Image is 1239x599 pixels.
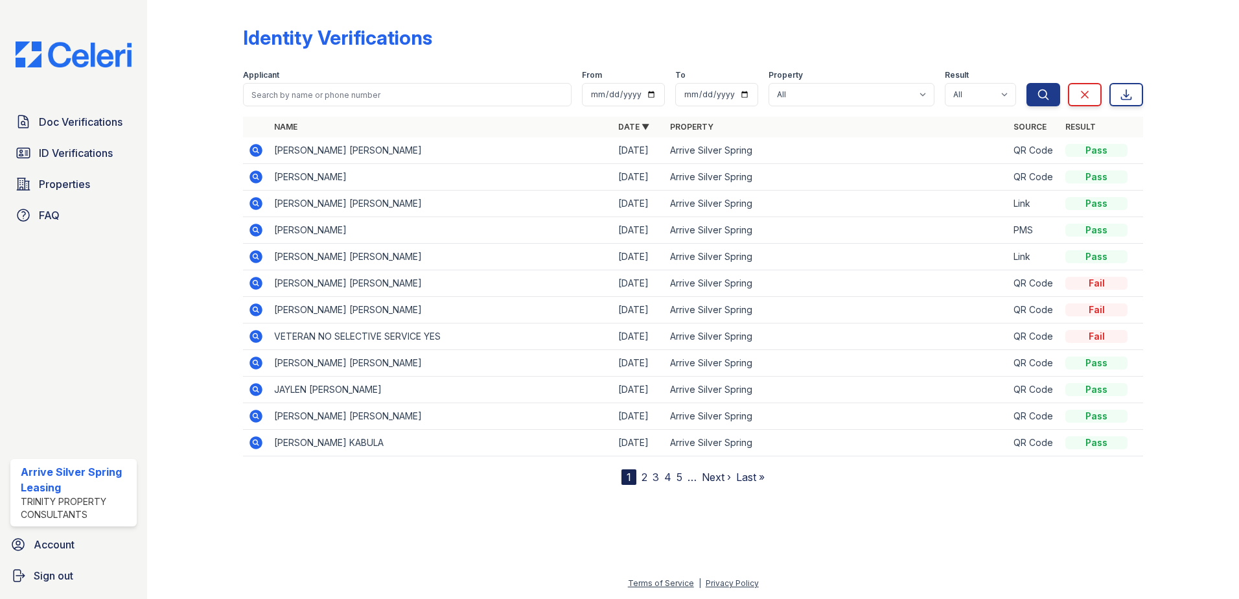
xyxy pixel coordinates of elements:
td: Arrive Silver Spring [665,403,1009,430]
div: Pass [1065,250,1128,263]
div: Pass [1065,436,1128,449]
td: Arrive Silver Spring [665,297,1009,323]
td: Arrive Silver Spring [665,430,1009,456]
a: 4 [664,471,671,484]
a: Property [670,122,713,132]
td: [DATE] [613,137,665,164]
td: [PERSON_NAME] [269,164,613,191]
td: [DATE] [613,323,665,350]
td: QR Code [1008,430,1060,456]
td: QR Code [1008,270,1060,297]
a: Doc Verifications [10,109,137,135]
div: Pass [1065,224,1128,237]
td: [DATE] [613,191,665,217]
td: Link [1008,191,1060,217]
span: Properties [39,176,90,192]
td: [DATE] [613,244,665,270]
div: Pass [1065,357,1128,370]
div: Fail [1065,330,1128,343]
label: To [675,70,686,80]
a: Date ▼ [618,122,649,132]
td: [DATE] [613,270,665,297]
td: [PERSON_NAME] [PERSON_NAME] [269,137,613,164]
td: Arrive Silver Spring [665,191,1009,217]
span: … [688,469,697,485]
a: Privacy Policy [706,578,759,588]
td: [PERSON_NAME] [PERSON_NAME] [269,244,613,270]
td: QR Code [1008,164,1060,191]
div: Arrive Silver Spring Leasing [21,464,132,495]
td: QR Code [1008,377,1060,403]
label: Result [945,70,969,80]
td: Arrive Silver Spring [665,217,1009,244]
td: QR Code [1008,297,1060,323]
td: Link [1008,244,1060,270]
td: [DATE] [613,430,665,456]
td: Arrive Silver Spring [665,323,1009,350]
td: QR Code [1008,350,1060,377]
td: QR Code [1008,137,1060,164]
a: Source [1013,122,1047,132]
td: [DATE] [613,377,665,403]
a: Name [274,122,297,132]
div: Pass [1065,144,1128,157]
td: [DATE] [613,297,665,323]
label: Property [769,70,803,80]
a: 3 [653,471,659,484]
td: Arrive Silver Spring [665,164,1009,191]
td: QR Code [1008,323,1060,350]
div: Pass [1065,410,1128,423]
a: Next › [702,471,731,484]
div: | [699,578,701,588]
a: FAQ [10,202,137,228]
a: Properties [10,171,137,197]
td: Arrive Silver Spring [665,350,1009,377]
div: Identity Verifications [243,26,432,49]
a: 5 [677,471,682,484]
td: VETERAN NO SELECTIVE SERVICE YES [269,323,613,350]
div: 1 [621,469,636,485]
a: ID Verifications [10,140,137,166]
td: [PERSON_NAME] [PERSON_NAME] [269,191,613,217]
td: QR Code [1008,403,1060,430]
div: Fail [1065,277,1128,290]
a: Account [5,532,142,558]
td: PMS [1008,217,1060,244]
td: [DATE] [613,403,665,430]
a: Result [1065,122,1096,132]
a: Terms of Service [628,578,694,588]
label: From [582,70,602,80]
a: Sign out [5,563,142,589]
span: Account [34,537,75,552]
img: CE_Logo_Blue-a8612792a0a2168367f1c8372b55b34899dd931a85d93a1a3d3e32e68fde9ad4.png [5,41,142,67]
label: Applicant [243,70,279,80]
a: 2 [642,471,647,484]
span: Sign out [34,568,73,583]
td: JAYLEN [PERSON_NAME] [269,377,613,403]
td: [DATE] [613,164,665,191]
td: [DATE] [613,350,665,377]
div: Trinity Property Consultants [21,495,132,521]
td: Arrive Silver Spring [665,377,1009,403]
div: Fail [1065,303,1128,316]
span: FAQ [39,207,60,223]
td: Arrive Silver Spring [665,137,1009,164]
td: [PERSON_NAME] [PERSON_NAME] [269,350,613,377]
td: Arrive Silver Spring [665,244,1009,270]
input: Search by name or phone number [243,83,572,106]
td: [DATE] [613,217,665,244]
td: Arrive Silver Spring [665,270,1009,297]
td: [PERSON_NAME] [269,217,613,244]
td: [PERSON_NAME] KABULA [269,430,613,456]
td: [PERSON_NAME] [PERSON_NAME] [269,403,613,430]
div: Pass [1065,383,1128,396]
a: Last » [736,471,765,484]
div: Pass [1065,197,1128,210]
td: [PERSON_NAME] [PERSON_NAME] [269,270,613,297]
span: ID Verifications [39,145,113,161]
td: [PERSON_NAME] [PERSON_NAME] [269,297,613,323]
span: Doc Verifications [39,114,122,130]
div: Pass [1065,170,1128,183]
